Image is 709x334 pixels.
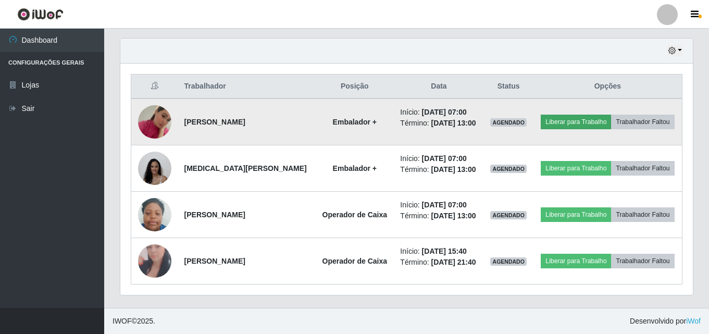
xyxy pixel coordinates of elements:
[113,317,132,325] span: IWOF
[490,118,527,127] span: AGENDADO
[533,75,682,99] th: Opções
[541,207,611,222] button: Liberar para Trabalho
[400,164,477,175] li: Término:
[686,317,701,325] a: iWof
[138,193,171,237] img: 1709225632480.jpeg
[611,207,674,222] button: Trabalhador Faltou
[490,211,527,219] span: AGENDADO
[184,164,307,172] strong: [MEDICAL_DATA][PERSON_NAME]
[184,118,245,126] strong: [PERSON_NAME]
[400,257,477,268] li: Término:
[315,75,394,99] th: Posição
[400,211,477,221] li: Término:
[178,75,316,99] th: Trabalhador
[422,108,467,116] time: [DATE] 07:00
[333,118,377,126] strong: Embalador +
[322,257,388,265] strong: Operador de Caixa
[541,161,611,176] button: Liberar para Trabalho
[611,254,674,268] button: Trabalhador Faltou
[138,152,171,185] img: 1745229260495.jpeg
[490,165,527,173] span: AGENDADO
[333,164,377,172] strong: Embalador +
[394,75,483,99] th: Data
[422,201,467,209] time: [DATE] 07:00
[322,211,388,219] strong: Operador de Caixa
[184,211,245,219] strong: [PERSON_NAME]
[400,107,477,118] li: Início:
[630,316,701,327] span: Desenvolvido por
[431,119,476,127] time: [DATE] 13:00
[184,257,245,265] strong: [PERSON_NAME]
[113,316,155,327] span: © 2025 .
[138,227,171,295] img: 1673908492662.jpeg
[541,115,611,129] button: Liberar para Trabalho
[431,258,476,266] time: [DATE] 21:40
[484,75,533,99] th: Status
[422,154,467,163] time: [DATE] 07:00
[422,247,467,255] time: [DATE] 15:40
[400,246,477,257] li: Início:
[400,200,477,211] li: Início:
[400,153,477,164] li: Início:
[611,115,674,129] button: Trabalhador Faltou
[541,254,611,268] button: Liberar para Trabalho
[17,8,64,21] img: CoreUI Logo
[431,165,476,174] time: [DATE] 13:00
[138,92,171,152] img: 1741890042510.jpeg
[490,257,527,266] span: AGENDADO
[611,161,674,176] button: Trabalhador Faltou
[431,212,476,220] time: [DATE] 13:00
[400,118,477,129] li: Término:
